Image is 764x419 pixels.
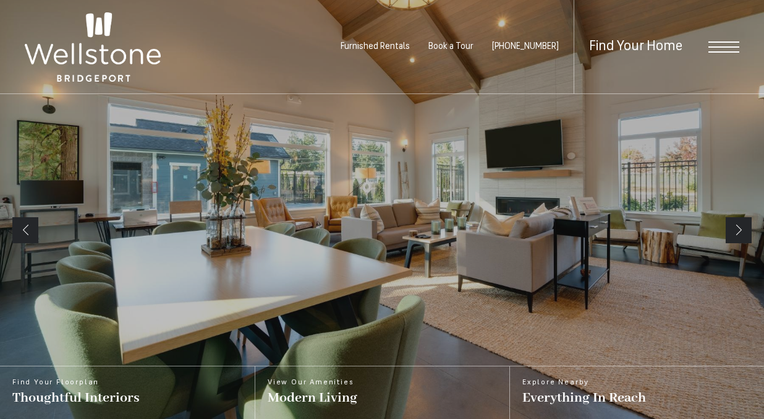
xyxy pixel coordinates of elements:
a: Previous [12,217,38,243]
span: Everything In Reach [522,389,646,407]
a: View Our Amenities [255,366,509,419]
button: Open Menu [708,41,739,53]
a: Next [726,217,752,243]
a: Explore Nearby [509,366,764,419]
span: Find Your Floorplan [12,379,140,386]
span: View Our Amenities [268,379,357,386]
span: [PHONE_NUMBER] [492,42,559,51]
span: Modern Living [268,389,357,407]
a: Book a Tour [428,42,473,51]
a: Call us at (253) 400-3144 [492,42,559,51]
span: Thoughtful Interiors [12,389,140,407]
a: Furnished Rentals [341,42,410,51]
span: Explore Nearby [522,379,646,386]
img: Wellstone [25,12,161,82]
a: Find Your Home [589,40,682,54]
